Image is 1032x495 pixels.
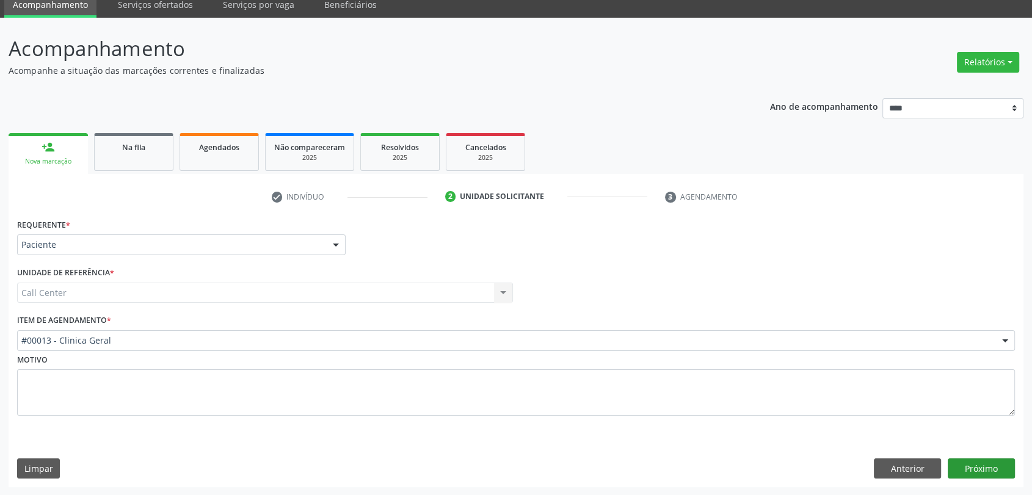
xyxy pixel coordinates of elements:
[460,191,544,202] div: Unidade solicitante
[274,153,345,162] div: 2025
[17,351,48,370] label: Motivo
[17,311,111,330] label: Item de agendamento
[17,458,60,479] button: Limpar
[17,264,114,283] label: Unidade de referência
[948,458,1015,479] button: Próximo
[369,153,431,162] div: 2025
[445,191,456,202] div: 2
[122,142,145,153] span: Na fila
[17,157,79,166] div: Nova marcação
[381,142,419,153] span: Resolvidos
[874,458,941,479] button: Anterior
[770,98,878,114] p: Ano de acompanhamento
[957,52,1019,73] button: Relatórios
[455,153,516,162] div: 2025
[199,142,239,153] span: Agendados
[21,239,321,251] span: Paciente
[465,142,506,153] span: Cancelados
[17,215,70,234] label: Requerente
[42,140,55,154] div: person_add
[274,142,345,153] span: Não compareceram
[9,64,719,77] p: Acompanhe a situação das marcações correntes e finalizadas
[21,334,990,347] span: #00013 - Clinica Geral
[9,34,719,64] p: Acompanhamento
